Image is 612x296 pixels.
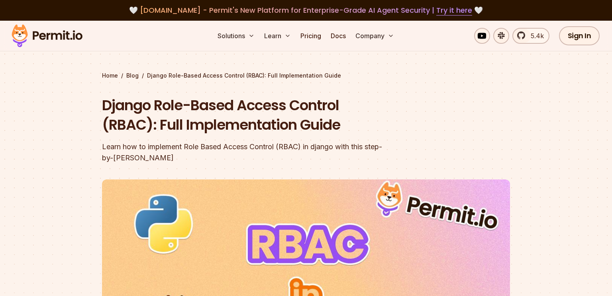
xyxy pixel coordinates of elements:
a: Blog [126,72,139,80]
a: Pricing [297,28,324,44]
h1: Django Role-Based Access Control (RBAC): Full Implementation Guide [102,95,408,135]
button: Learn [261,28,294,44]
a: Home [102,72,118,80]
button: Company [352,28,397,44]
a: Sign In [559,26,600,45]
span: 5.4k [526,31,544,41]
div: 🤍 🤍 [19,5,593,16]
div: / / [102,72,510,80]
a: Try it here [436,5,472,16]
div: Learn how to implement Role Based Access Control (RBAC) in django with this step-by-[PERSON_NAME] [102,141,408,164]
button: Solutions [214,28,258,44]
img: Permit logo [8,22,86,49]
a: 5.4k [512,28,549,44]
a: Docs [328,28,349,44]
span: [DOMAIN_NAME] - Permit's New Platform for Enterprise-Grade AI Agent Security | [140,5,472,15]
